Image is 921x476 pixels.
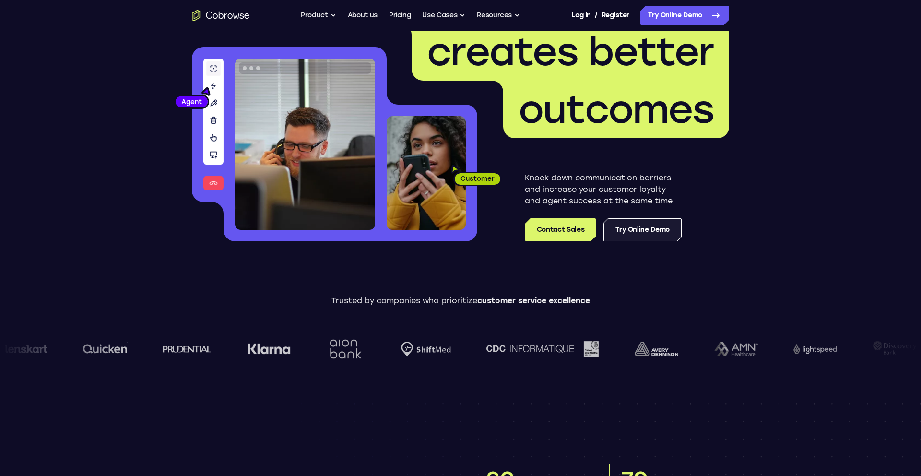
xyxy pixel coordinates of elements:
[525,218,596,241] a: Contact Sales
[192,10,249,21] a: Go to the home page
[635,342,678,356] img: avery-dennison
[602,6,629,25] a: Register
[486,341,599,356] img: CDC Informatique
[301,6,336,25] button: Product
[326,330,365,369] img: Aion Bank
[422,6,465,25] button: Use Cases
[595,10,598,21] span: /
[235,59,375,230] img: A customer support agent talking on the phone
[519,86,714,132] span: outcomes
[571,6,590,25] a: Log In
[427,29,714,75] span: creates better
[640,6,729,25] a: Try Online Demo
[248,343,291,355] img: Klarna
[477,6,520,25] button: Resources
[163,345,212,353] img: prudential
[714,342,758,357] img: AMN Healthcare
[389,6,411,25] a: Pricing
[348,6,378,25] a: About us
[401,342,451,357] img: Shiftmed
[477,296,590,305] span: customer service excellence
[387,116,466,230] img: A customer holding their phone
[603,218,682,241] a: Try Online Demo
[525,172,682,207] p: Knock down communication barriers and increase your customer loyalty and agent success at the sam...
